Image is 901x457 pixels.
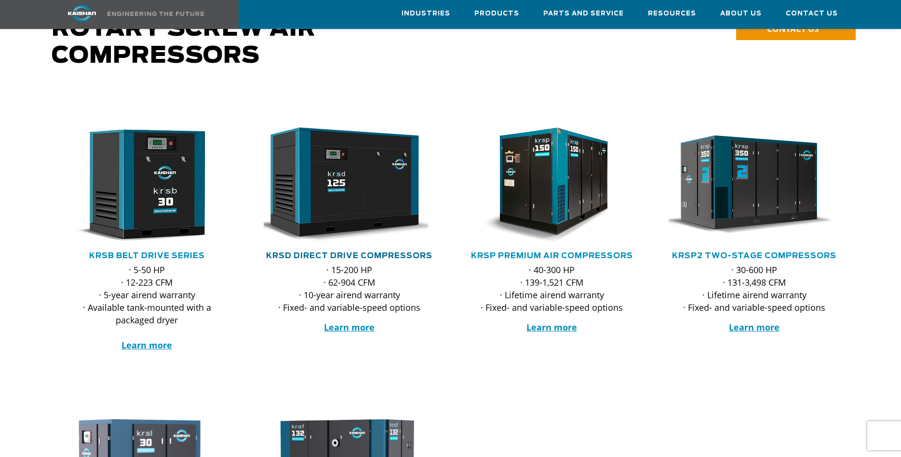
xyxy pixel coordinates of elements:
[729,321,780,333] a: Learn more
[466,127,638,243] div: krsp150
[669,127,840,243] div: krsp350
[648,8,696,19] span: Resources
[661,127,833,243] img: krsp350
[459,127,631,243] img: krsp150
[61,263,233,351] p: · 5-50 HP · 12-223 CFM · 5-year airend warranty · Available tank-mounted with a packaged dryer
[526,321,577,333] a: Learn more
[54,127,226,243] img: krsb30
[264,127,435,243] div: krsd125
[736,18,856,40] a: CONTACT US
[89,252,205,260] a: KRSB Belt Drive Series
[543,0,624,27] a: Parts and Service
[474,0,519,27] a: Products
[256,127,428,243] img: krsd125
[669,263,840,314] p: · 30-600 HP · 131-3,498 CFM · Lifetime airend warranty · Fixed- and variable-speed options
[46,5,118,22] img: kaishan logo
[466,263,638,314] p: · 40-300 HP · 139-1,521 CFM · Lifetime airend warranty · Fixed- and variable-speed options
[264,263,435,314] p: · 15-200 HP · 62-904 CFM · 10-year airend warranty · Fixed- and variable-speed options
[402,0,450,27] a: Industries
[720,0,762,27] a: About Us
[402,8,450,19] span: Industries
[786,0,838,27] a: Contact Us
[720,8,762,19] span: About Us
[108,12,204,16] img: Engineering the future
[471,252,633,260] a: KRSP Premium Air Compressors
[672,252,836,260] a: KRSP2 Two-Stage Compressors
[324,321,375,333] a: Learn more
[61,127,233,243] div: krsb30
[786,8,838,19] span: Contact Us
[474,8,519,19] span: Products
[543,8,624,19] span: Parts and Service
[266,252,432,260] a: KRSD Direct Drive Compressors
[648,0,696,27] a: Resources
[121,339,172,351] a: Learn more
